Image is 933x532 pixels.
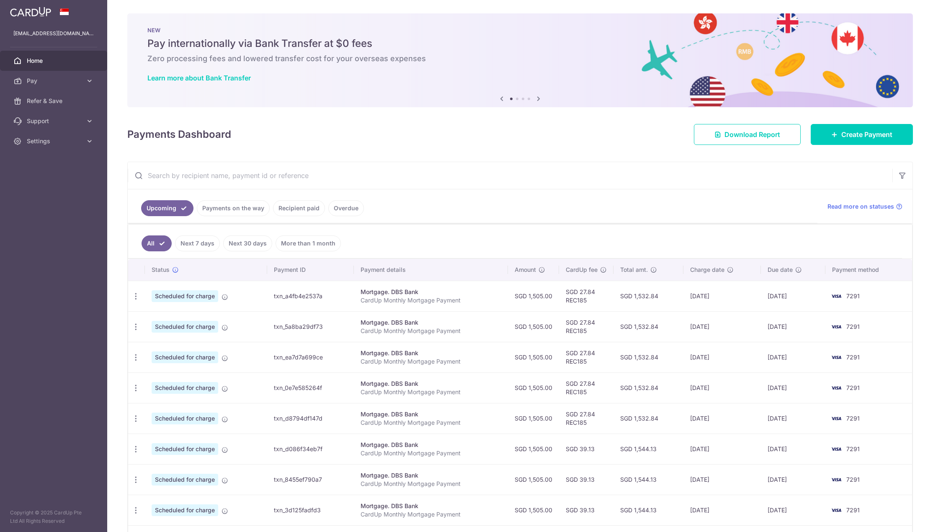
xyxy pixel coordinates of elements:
a: Payments on the way [197,200,270,216]
img: CardUp [10,7,51,17]
a: Overdue [328,200,364,216]
div: Mortgage. DBS Bank [361,288,501,296]
th: Payment details [354,259,508,281]
div: Mortgage. DBS Bank [361,349,501,357]
td: SGD 1,532.84 [613,342,683,372]
td: SGD 1,532.84 [613,281,683,311]
span: Charge date [690,266,724,274]
span: Scheduled for charge [152,321,218,333]
span: Home [27,57,82,65]
span: Due date [768,266,793,274]
p: CardUp Monthly Mortgage Payment [361,418,501,427]
td: [DATE] [761,372,826,403]
td: txn_a4fb4e2537a [267,281,354,311]
a: Create Payment [811,124,913,145]
span: 7291 [846,384,860,391]
span: Refer & Save [27,97,82,105]
span: 7291 [846,476,860,483]
td: SGD 27.84 REC185 [559,281,613,311]
p: CardUp Monthly Mortgage Payment [361,296,501,305]
a: Download Report [694,124,801,145]
span: 7291 [846,506,860,514]
span: Scheduled for charge [152,351,218,363]
td: SGD 1,505.00 [508,372,559,403]
p: CardUp Monthly Mortgage Payment [361,388,501,396]
td: SGD 1,505.00 [508,342,559,372]
input: Search by recipient name, payment id or reference [128,162,892,189]
span: Create Payment [841,129,892,139]
td: txn_8455ef790a7 [267,464,354,495]
img: Bank Card [828,322,845,332]
td: SGD 1,532.84 [613,311,683,342]
p: [EMAIL_ADDRESS][DOMAIN_NAME] [13,29,94,38]
span: Download Report [724,129,780,139]
td: SGD 1,532.84 [613,403,683,434]
td: [DATE] [761,342,826,372]
span: Scheduled for charge [152,474,218,486]
td: [DATE] [761,464,826,495]
span: 7291 [846,415,860,422]
td: [DATE] [683,464,761,495]
td: SGD 27.84 REC185 [559,403,613,434]
span: 7291 [846,323,860,330]
h6: Zero processing fees and lowered transfer cost for your overseas expenses [147,54,893,64]
th: Payment method [825,259,912,281]
div: Mortgage. DBS Bank [361,380,501,388]
span: 7291 [846,292,860,300]
a: Learn more about Bank Transfer [147,74,251,82]
span: Status [152,266,170,274]
th: Payment ID [267,259,354,281]
td: txn_d086f34eb7f [267,434,354,464]
td: [DATE] [683,434,761,464]
div: Mortgage. DBS Bank [361,318,501,327]
p: CardUp Monthly Mortgage Payment [361,510,501,519]
span: CardUp fee [566,266,598,274]
div: Mortgage. DBS Bank [361,502,501,510]
p: CardUp Monthly Mortgage Payment [361,449,501,457]
h4: Payments Dashboard [127,127,231,142]
span: Support [27,117,82,125]
img: Bank Card [828,475,845,485]
td: SGD 1,505.00 [508,281,559,311]
a: Upcoming [141,200,193,216]
a: Next 30 days [223,235,272,251]
td: txn_0e7e585264f [267,372,354,403]
span: Scheduled for charge [152,504,218,516]
td: SGD 1,505.00 [508,434,559,464]
td: [DATE] [683,342,761,372]
h5: Pay internationally via Bank Transfer at $0 fees [147,37,893,50]
span: Total amt. [620,266,648,274]
a: Read more on statuses [827,202,902,211]
td: SGD 39.13 [559,464,613,495]
iframe: Opens a widget where you can find more information [879,507,925,528]
td: SGD 39.13 [559,434,613,464]
p: NEW [147,27,893,34]
td: SGD 1,505.00 [508,464,559,495]
span: Scheduled for charge [152,290,218,302]
p: CardUp Monthly Mortgage Payment [361,480,501,488]
td: SGD 1,505.00 [508,403,559,434]
img: Bank Card [828,444,845,454]
span: Scheduled for charge [152,443,218,455]
td: txn_d8794df147d [267,403,354,434]
span: 7291 [846,445,860,452]
td: SGD 1,505.00 [508,311,559,342]
span: 7291 [846,354,860,361]
td: txn_3d125fadfd3 [267,495,354,525]
td: SGD 1,532.84 [613,372,683,403]
td: [DATE] [683,372,761,403]
span: Scheduled for charge [152,413,218,424]
a: Next 7 days [175,235,220,251]
span: Scheduled for charge [152,382,218,394]
td: SGD 27.84 REC185 [559,311,613,342]
div: Mortgage. DBS Bank [361,441,501,449]
div: Mortgage. DBS Bank [361,410,501,418]
td: txn_ea7d7a699ce [267,342,354,372]
td: SGD 1,544.13 [613,434,683,464]
img: Bank Card [828,383,845,393]
a: All [142,235,172,251]
td: txn_5a8ba29df73 [267,311,354,342]
td: [DATE] [683,311,761,342]
td: SGD 1,544.13 [613,495,683,525]
p: CardUp Monthly Mortgage Payment [361,357,501,366]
